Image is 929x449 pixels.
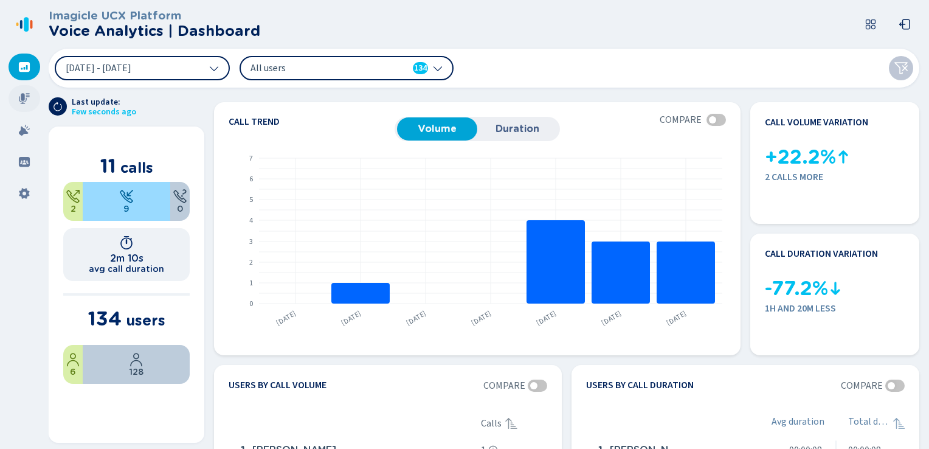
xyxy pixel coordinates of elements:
[72,107,136,117] span: Few seconds ago
[83,345,190,384] div: 95.52%
[483,380,525,391] span: Compare
[249,278,253,288] text: 1
[55,56,230,80] button: [DATE] - [DATE]
[18,61,30,73] svg: dashboard-filled
[765,172,905,183] span: 2 calls more
[586,380,694,392] h4: Users by call duration
[249,195,253,205] text: 5
[765,248,878,259] h4: Call duration variation
[249,299,253,309] text: 0
[250,61,390,75] span: All users
[100,154,116,178] span: 11
[88,307,122,330] span: 134
[53,102,63,111] svg: arrow-clockwise
[9,180,40,207] div: Settings
[49,23,260,40] h2: Voice Analytics | Dashboard
[534,308,558,328] text: [DATE]
[433,63,443,73] svg: chevron-down
[274,308,298,328] text: [DATE]
[504,416,519,431] div: Sorted ascending, click to sort descending
[828,281,843,296] svg: kpi-down
[599,308,623,328] text: [DATE]
[66,352,80,367] svg: user-profile
[481,418,502,429] span: Calls
[836,150,851,164] svg: kpi-up
[89,264,164,274] h2: avg call duration
[72,97,136,107] span: Last update:
[83,182,170,221] div: 81.82%
[177,204,183,214] span: 0
[129,352,143,367] svg: user-profile
[66,63,131,73] span: [DATE] - [DATE]
[477,117,558,141] button: Duration
[130,367,143,377] span: 128
[841,380,883,391] span: Compare
[469,308,493,328] text: [DATE]
[414,62,427,74] span: 134
[49,9,260,23] h3: Imagicle UCX Platform
[660,114,702,125] span: Compare
[18,124,30,136] svg: alarm-filled
[110,252,143,264] h1: 2m 10s
[70,367,76,377] span: 6
[9,117,40,144] div: Alarms
[892,416,907,431] svg: sortAscending
[481,416,547,431] div: Calls
[339,308,363,328] text: [DATE]
[899,18,911,30] svg: box-arrow-left
[209,63,219,73] svg: chevron-down
[249,257,253,268] text: 2
[404,308,428,328] text: [DATE]
[119,235,134,250] svg: timer
[9,148,40,175] div: Groups
[765,277,828,300] span: -77.2%
[229,380,326,392] h4: Users by call volume
[772,416,824,431] span: Avg duration
[229,117,395,127] h4: Call trend
[9,54,40,80] div: Dashboard
[119,189,134,204] svg: telephone-inbound
[403,124,471,134] span: Volume
[170,182,190,221] div: 0%
[249,174,253,184] text: 6
[249,215,253,226] text: 4
[889,56,913,80] button: Clear filters
[126,312,165,329] span: users
[63,345,83,384] div: 4.48%
[397,117,477,141] button: Volume
[120,159,153,176] span: calls
[504,416,519,431] svg: sortAscending
[848,416,905,431] div: Total duration
[665,308,688,328] text: [DATE]
[765,303,905,314] span: 1h and 20m less
[71,204,76,214] span: 2
[892,416,907,431] div: Sorted ascending, click to sort descending
[848,416,892,431] span: Total duration
[18,156,30,168] svg: groups-filled
[123,204,130,214] span: 9
[173,189,187,204] svg: unknown-call
[765,117,868,128] h4: Call volume variation
[894,61,908,75] svg: funnel-disabled
[249,237,253,247] text: 3
[483,124,551,134] span: Duration
[9,85,40,112] div: Recordings
[66,189,80,204] svg: telephone-outbound
[765,146,836,169] span: +22.2%
[249,153,253,164] text: 7
[63,182,83,221] div: 18.18%
[18,92,30,105] svg: mic-fill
